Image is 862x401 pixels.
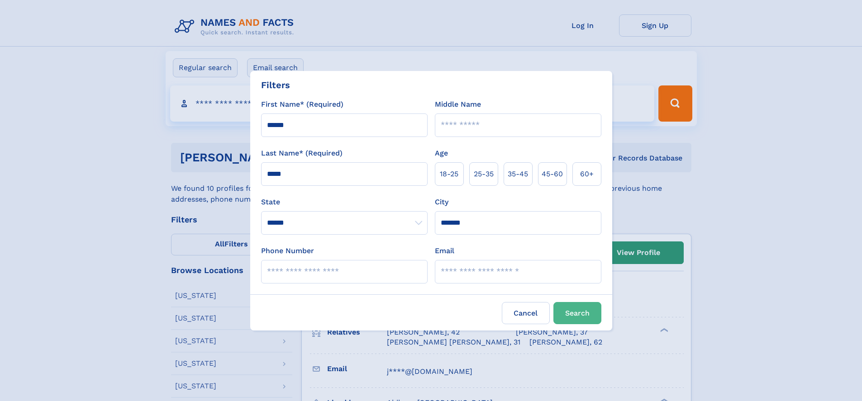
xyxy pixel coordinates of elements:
[261,148,343,159] label: Last Name* (Required)
[553,302,601,324] button: Search
[502,302,550,324] label: Cancel
[542,169,563,179] span: 45‑60
[474,169,494,179] span: 25‑35
[261,78,290,92] div: Filters
[261,99,343,110] label: First Name* (Required)
[440,169,458,179] span: 18‑25
[435,245,454,256] label: Email
[261,197,428,208] label: State
[435,148,448,159] label: Age
[580,169,594,179] span: 60+
[508,169,528,179] span: 35‑45
[435,197,448,208] label: City
[435,99,481,110] label: Middle Name
[261,245,314,256] label: Phone Number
